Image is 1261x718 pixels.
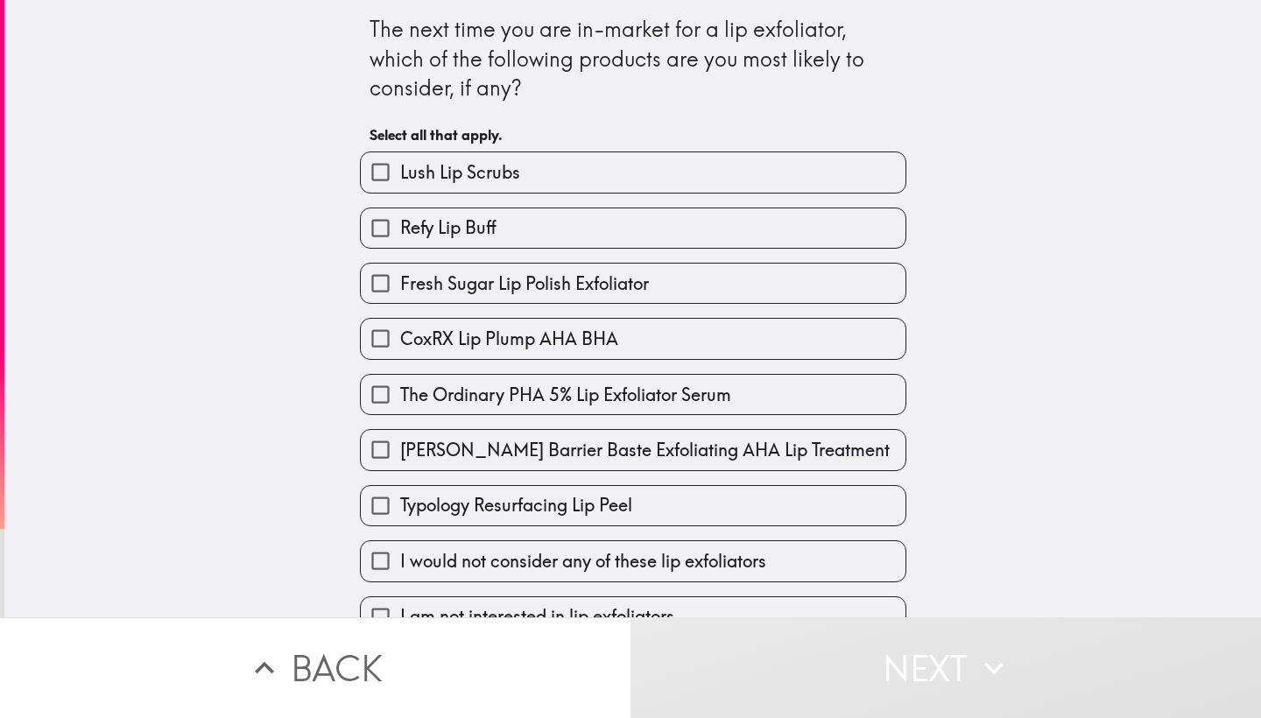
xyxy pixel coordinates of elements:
span: Fresh Sugar Lip Polish Exfoliator [400,271,649,296]
span: I am not interested in lip exfoliators [400,604,674,629]
div: The next time you are in-market for a lip exfoliator, which of the following products are you mos... [370,15,897,103]
span: [PERSON_NAME] Barrier Baste Exfoliating AHA Lip Treatment [400,438,890,462]
button: I am not interested in lip exfoliators [361,597,905,637]
span: Refy Lip Buff [400,215,497,240]
button: I would not consider any of these lip exfoliators [361,541,905,581]
span: The Ordinary PHA 5% Lip Exfoliator Serum [400,383,731,407]
button: [PERSON_NAME] Barrier Baste Exfoliating AHA Lip Treatment [361,430,905,469]
span: CoxRX Lip Plump AHA BHA [400,327,618,351]
button: Fresh Sugar Lip Polish Exfoliator [361,264,905,303]
button: The Ordinary PHA 5% Lip Exfoliator Serum [361,375,905,414]
span: Lush Lip Scrubs [400,160,520,185]
button: CoxRX Lip Plump AHA BHA [361,319,905,358]
button: Lush Lip Scrubs [361,152,905,192]
button: Typology Resurfacing Lip Peel [361,486,905,525]
button: Refy Lip Buff [361,208,905,248]
span: I would not consider any of these lip exfoliators [400,549,766,574]
button: Next [630,617,1261,718]
h6: Select all that apply. [370,125,897,144]
span: Typology Resurfacing Lip Peel [400,493,632,517]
